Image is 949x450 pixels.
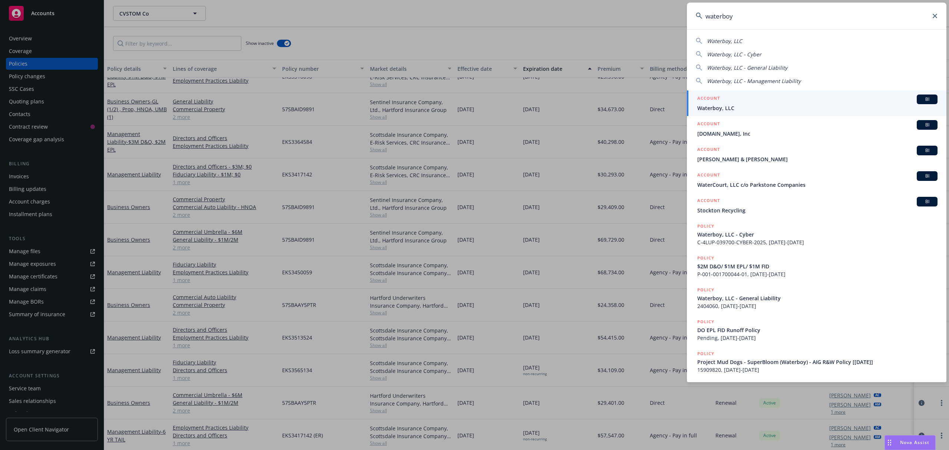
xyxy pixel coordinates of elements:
[697,270,938,278] span: P-001-001700044-01, [DATE]-[DATE]
[697,171,720,180] h5: ACCOUNT
[697,302,938,310] span: 2404060, [DATE]-[DATE]
[687,250,946,282] a: POLICY$2M D&O/ $1M EPL/ $1M FIDP-001-001700044-01, [DATE]-[DATE]
[697,222,714,230] h5: POLICY
[697,238,938,246] span: C-4LUP-039700-CYBER-2025, [DATE]-[DATE]
[687,193,946,218] a: ACCOUNTBIStockton Recycling
[697,206,938,214] span: Stockton Recycling
[697,358,938,366] span: Project Mud Dogs - SuperBloom (Waterboy) - AIG R&W Policy [[DATE]]
[687,314,946,346] a: POLICYDO EPL FID Runoff PolicyPending, [DATE]-[DATE]
[884,435,936,450] button: Nova Assist
[687,90,946,116] a: ACCOUNTBIWaterboy, LLC
[707,51,761,58] span: Waterboy, LLC - Cyber
[687,3,946,29] input: Search...
[697,366,938,374] span: 15909820, [DATE]-[DATE]
[687,346,946,378] a: POLICYProject Mud Dogs - SuperBloom (Waterboy) - AIG R&W Policy [[DATE]]15909820, [DATE]-[DATE]
[697,254,714,262] h5: POLICY
[920,198,935,205] span: BI
[920,122,935,128] span: BI
[697,326,938,334] span: DO EPL FID Runoff Policy
[687,142,946,167] a: ACCOUNTBI[PERSON_NAME] & [PERSON_NAME]
[920,147,935,154] span: BI
[920,173,935,179] span: BI
[697,231,938,238] span: Waterboy, LLC - Cyber
[707,64,787,71] span: Waterboy, LLC - General Liability
[697,130,938,138] span: [DOMAIN_NAME], Inc
[697,95,720,103] h5: ACCOUNT
[697,334,938,342] span: Pending, [DATE]-[DATE]
[687,167,946,193] a: ACCOUNTBIWaterCourt, LLC c/o Parkstone Companies
[697,318,714,325] h5: POLICY
[707,77,801,85] span: Waterboy, LLC - Management Liability
[697,262,938,270] span: $2M D&O/ $1M EPL/ $1M FID
[707,37,742,44] span: Waterboy, LLC
[697,350,714,357] h5: POLICY
[697,294,938,302] span: Waterboy, LLC - General Liability
[687,116,946,142] a: ACCOUNTBI[DOMAIN_NAME], Inc
[697,104,938,112] span: Waterboy, LLC
[697,181,938,189] span: WaterCourt, LLC c/o Parkstone Companies
[697,120,720,129] h5: ACCOUNT
[697,146,720,155] h5: ACCOUNT
[697,197,720,206] h5: ACCOUNT
[920,96,935,103] span: BI
[697,155,938,163] span: [PERSON_NAME] & [PERSON_NAME]
[900,439,929,446] span: Nova Assist
[697,286,714,294] h5: POLICY
[687,218,946,250] a: POLICYWaterboy, LLC - CyberC-4LUP-039700-CYBER-2025, [DATE]-[DATE]
[687,282,946,314] a: POLICYWaterboy, LLC - General Liability2404060, [DATE]-[DATE]
[885,436,894,450] div: Drag to move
